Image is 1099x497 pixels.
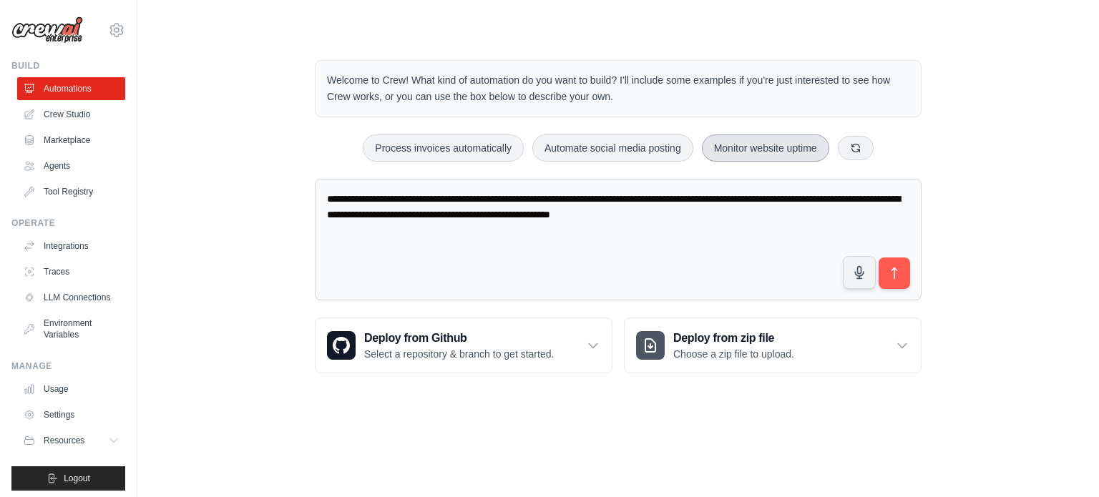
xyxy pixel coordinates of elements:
a: Settings [17,403,125,426]
a: Marketplace [17,129,125,152]
button: Process invoices automatically [363,134,524,162]
span: Resources [44,435,84,446]
p: Select a repository & branch to get started. [364,347,554,361]
a: Automations [17,77,125,100]
a: Crew Studio [17,103,125,126]
h3: Deploy from zip file [673,330,794,347]
button: Resources [17,429,125,452]
p: Welcome to Crew! What kind of automation do you want to build? I'll include some examples if you'... [327,72,909,105]
p: Choose a zip file to upload. [673,347,794,361]
span: Logout [64,473,90,484]
div: Build [11,60,125,72]
button: Logout [11,466,125,491]
a: LLM Connections [17,286,125,309]
button: Automate social media posting [532,134,693,162]
div: Operate [11,217,125,229]
a: Agents [17,154,125,177]
a: Environment Variables [17,312,125,346]
iframe: Chat Widget [1027,428,1099,497]
button: Monitor website uptime [702,134,829,162]
a: Traces [17,260,125,283]
img: Logo [11,16,83,44]
a: Tool Registry [17,180,125,203]
a: Usage [17,378,125,400]
h3: Deploy from Github [364,330,554,347]
a: Integrations [17,235,125,257]
div: Manage [11,360,125,372]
